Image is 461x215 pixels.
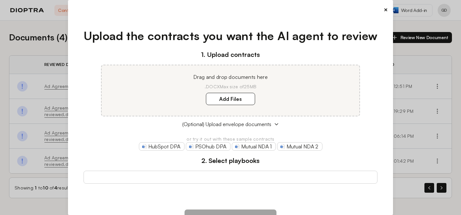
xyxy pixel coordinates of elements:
[277,142,322,151] a: Mutual NDA 2
[384,5,388,14] button: ×
[84,27,378,45] h1: Upload the contracts you want the AI agent to review
[186,142,231,151] a: PSOhub DPA
[109,83,352,90] p: .DOCX Max size of 25MB
[206,93,255,105] label: Add Files
[84,156,378,166] h3: 2. Select playbooks
[84,120,378,128] button: (Optional) Upload envelope documents
[139,142,185,151] a: HubSpot DPA
[182,120,271,128] span: (Optional) Upload envelope documents
[232,142,276,151] a: Mutual NDA 1
[84,50,378,59] h3: 1. Upload contracts
[84,136,378,142] p: or try it out with these sample contracts
[109,73,352,81] p: Drag and drop documents here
